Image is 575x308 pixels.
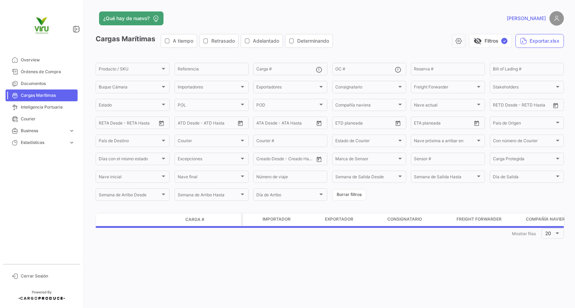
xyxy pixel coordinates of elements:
span: Inteligencia Portuaria [21,104,75,110]
span: Días con el mismo estado [99,157,160,162]
span: Freight Forwarder [457,216,502,222]
span: Importadores [178,86,239,91]
span: Overview [21,57,75,63]
span: visibility_off [474,37,482,45]
h3: Cargas Marítimas [96,34,335,48]
datatable-header-cell: Estado de Envio [127,217,183,222]
input: Desde [335,121,348,126]
span: Estado [99,104,160,109]
button: Open calendar [550,100,561,111]
button: Exportar.xlsx [515,34,564,48]
span: Estadísticas [21,139,66,146]
datatable-header-cell: Carga Protegida [242,213,260,226]
input: Hasta [510,104,538,109]
datatable-header-cell: Exportador [322,213,384,226]
datatable-header-cell: Carga # [183,214,224,225]
span: Día de Arribo [256,194,318,198]
span: expand_more [69,139,75,146]
a: Cargas Marítimas [6,89,78,101]
a: Documentos [6,78,78,89]
span: Compañía naviera [335,104,397,109]
span: Importador [263,216,291,222]
span: ¿Qué hay de nuevo? [103,15,150,22]
span: Retrasado [211,37,235,44]
span: Exportadores [256,86,318,91]
span: Nave final [178,176,239,180]
span: Cargas Marítimas [21,92,75,99]
button: Determinando [285,34,333,48]
input: ATA Hasta [282,121,310,126]
a: Courier [6,113,78,125]
span: Courier [178,139,239,144]
datatable-header-cell: Consignatario [384,213,454,226]
button: Open calendar [156,118,167,128]
input: Hasta [116,121,143,126]
button: Borrar filtros [332,189,366,200]
span: País de Origen [493,121,555,126]
span: Carga Protegida [493,157,555,162]
span: Courier [21,116,75,122]
span: POD [256,104,318,109]
span: Nave actual [414,104,476,109]
input: ATA Desde [256,121,277,126]
button: Adelantado [241,34,283,48]
span: Nave próxima a arribar en [414,139,476,144]
span: Estado de Courier [335,139,397,144]
span: Freight Forwarder [414,86,476,91]
span: POL [178,104,239,109]
button: A tiempo [161,34,197,48]
span: A tiempo [173,37,193,44]
span: Semana de Salida Hasta [414,176,476,180]
span: Compañía naviera [526,216,568,222]
span: Cerrar Sesión [21,273,75,279]
button: ¿Qué hay de nuevo? [99,11,163,25]
span: Stakeholders [493,86,555,91]
button: Open calendar [314,118,324,128]
span: País de Destino [99,139,160,144]
input: ATD Hasta [204,121,232,126]
input: Hasta [431,121,459,126]
span: Buque Cámara [99,86,160,91]
a: Overview [6,54,78,66]
span: Carga # [185,216,204,223]
span: Excepciones [178,157,239,162]
datatable-header-cell: Póliza [224,217,241,222]
span: Documentos [21,80,75,87]
span: Con número de Courier [493,139,555,144]
a: Inteligencia Portuaria [6,101,78,113]
span: Órdenes de Compra [21,69,75,75]
span: Semana de Arribo Hasta [178,194,239,198]
span: Producto / SKU [99,68,160,72]
span: Exportador [325,216,353,222]
input: Creado Hasta [286,157,314,162]
input: Desde [414,121,426,126]
input: Desde [99,121,111,126]
span: Adelantado [253,37,279,44]
span: Semana de Arribo Desde [99,194,160,198]
datatable-header-cell: Freight Forwarder [454,213,523,226]
input: Hasta [353,121,380,126]
button: Open calendar [314,154,324,164]
button: Open calendar [471,118,482,128]
button: visibility_offFiltros✓ [469,34,512,48]
button: Retrasado [200,34,238,48]
span: Mostrar filas [512,231,536,236]
img: placeholder-user.png [549,11,564,26]
a: Órdenes de Compra [6,66,78,78]
input: ATD Desde [178,121,200,126]
input: Creado Desde [256,157,282,162]
span: expand_more [69,128,75,134]
span: Consignatario [387,216,422,222]
span: ✓ [501,38,507,44]
span: 20 [545,230,551,236]
button: Open calendar [393,118,403,128]
datatable-header-cell: Modo de Transporte [110,217,127,222]
span: Marca de Sensor [335,157,397,162]
datatable-header-cell: Importador [260,213,322,226]
span: Semana de Salida Desde [335,176,397,180]
span: Business [21,128,66,134]
span: Determinando [297,37,329,44]
input: Desde [493,104,505,109]
button: Open calendar [235,118,246,128]
span: Nave inicial [99,176,160,180]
